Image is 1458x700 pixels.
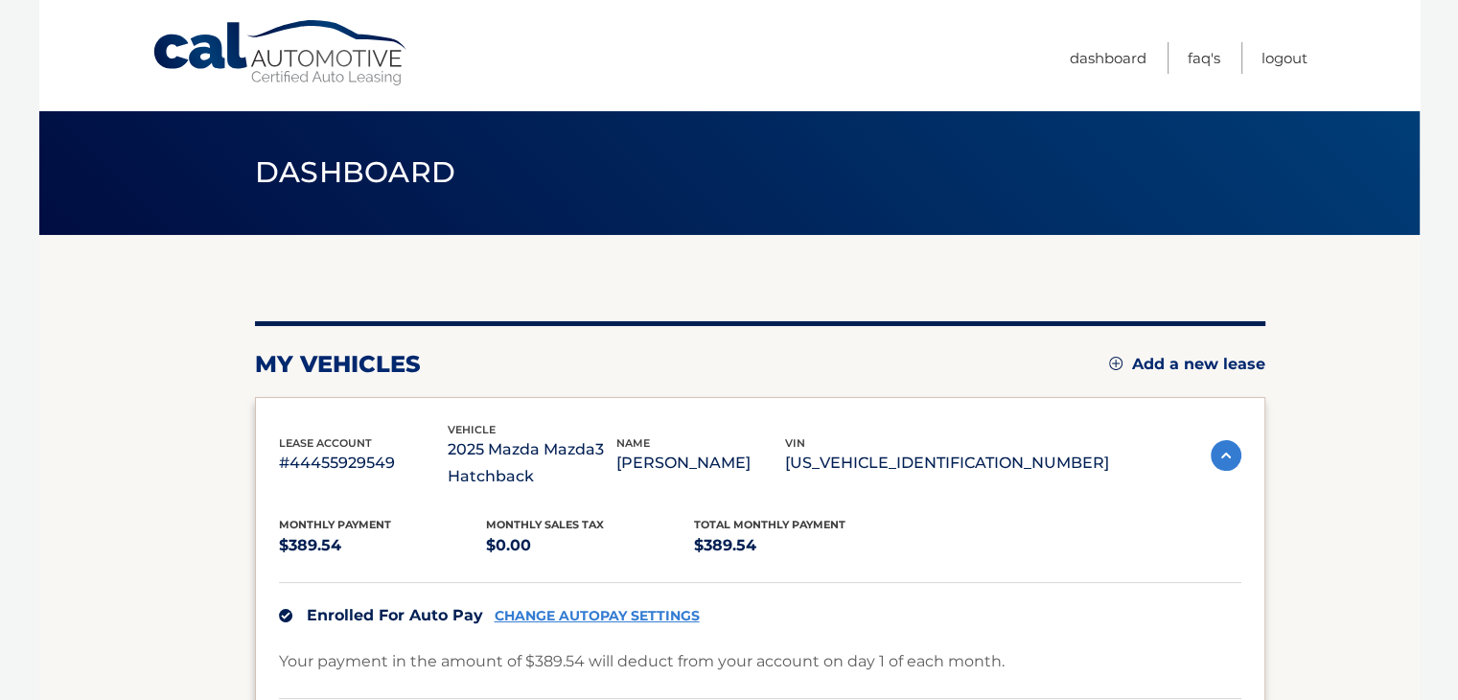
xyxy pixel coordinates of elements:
[279,450,448,477] p: #44455929549
[486,532,694,559] p: $0.00
[486,518,604,531] span: Monthly sales Tax
[448,423,496,436] span: vehicle
[1188,42,1220,74] a: FAQ's
[307,606,483,624] span: Enrolled For Auto Pay
[279,518,391,531] span: Monthly Payment
[1261,42,1308,74] a: Logout
[255,350,421,379] h2: my vehicles
[616,436,650,450] span: name
[616,450,785,477] p: [PERSON_NAME]
[694,518,845,531] span: Total Monthly Payment
[694,532,902,559] p: $389.54
[1211,440,1241,471] img: accordion-active.svg
[448,436,616,490] p: 2025 Mazda Mazda3 Hatchback
[279,532,487,559] p: $389.54
[1109,355,1265,374] a: Add a new lease
[279,609,292,622] img: check.svg
[255,154,456,190] span: Dashboard
[495,608,700,624] a: CHANGE AUTOPAY SETTINGS
[785,436,805,450] span: vin
[785,450,1109,477] p: [US_VEHICLE_IDENTIFICATION_NUMBER]
[1070,42,1146,74] a: Dashboard
[1109,357,1122,370] img: add.svg
[279,648,1005,675] p: Your payment in the amount of $389.54 will deduct from your account on day 1 of each month.
[151,19,410,87] a: Cal Automotive
[279,436,372,450] span: lease account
